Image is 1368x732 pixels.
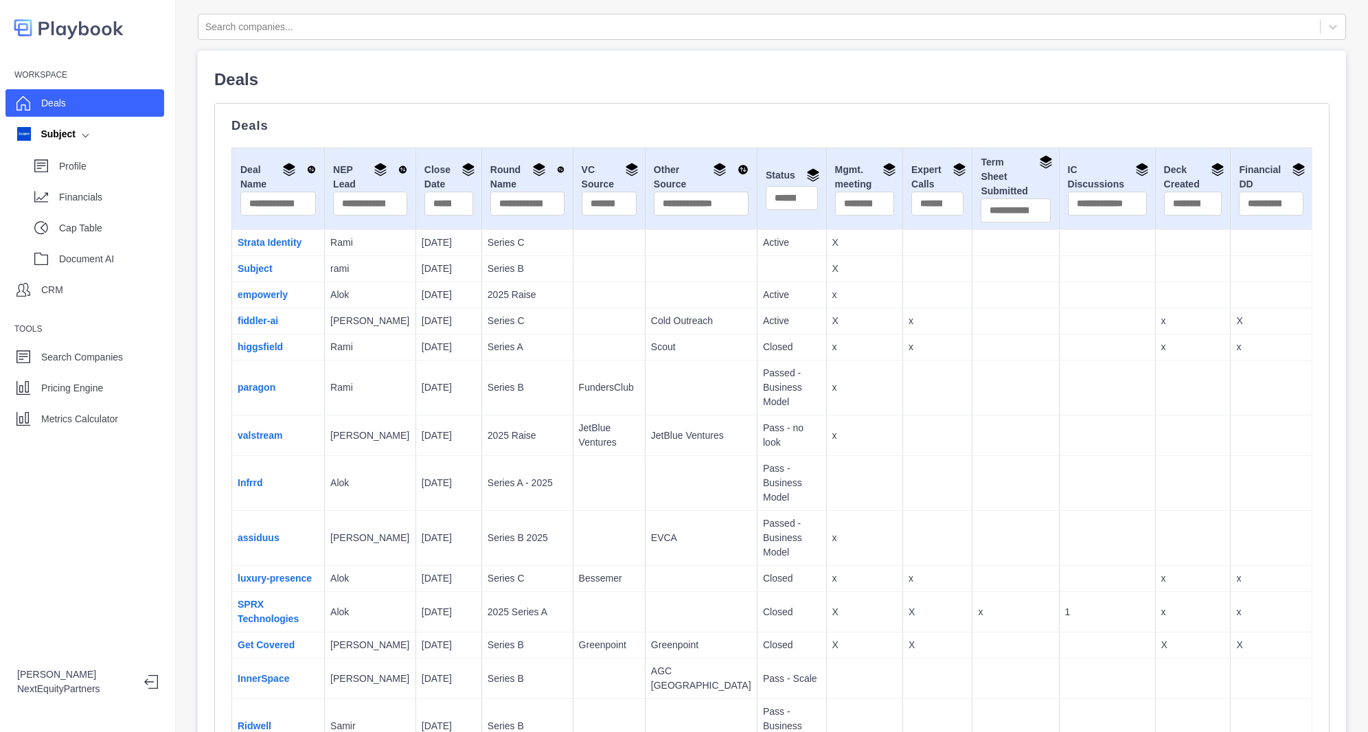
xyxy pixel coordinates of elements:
p: [DATE] [422,638,476,652]
img: Group By [282,163,296,176]
p: Cold Outreach [651,314,751,328]
p: x [1161,314,1225,328]
p: Closed [763,638,821,652]
img: Group By [1039,155,1053,169]
p: Bessemer [579,571,639,586]
a: Ridwell [238,720,271,731]
div: Deal Name [240,163,316,192]
p: Series B 2025 [488,531,567,545]
div: VC Source [582,163,637,192]
p: x [1236,571,1306,586]
p: Pass - Scale [763,672,821,686]
p: Rami [330,340,410,354]
p: EVCA [651,531,751,545]
img: Group By [806,168,820,182]
p: Series B [488,262,567,276]
p: x [1161,605,1225,619]
p: Metrics Calculator [41,412,118,426]
a: Get Covered [238,639,295,650]
a: paragon [238,382,275,393]
p: X [1236,314,1306,328]
p: Alok [330,605,410,619]
p: Scout [651,340,751,354]
p: [DATE] [422,340,476,354]
p: x [832,380,897,395]
p: x [1161,571,1225,586]
p: 2025 Raise [488,428,567,443]
p: Series C [488,236,567,250]
img: Group By [374,163,387,176]
div: Term Sheet Submitted [981,155,1050,198]
p: FundersClub [579,380,639,395]
img: Group By [953,163,966,176]
div: Deck Created [1164,163,1222,192]
p: [DATE] [422,262,476,276]
div: Mgmt. meeting [835,163,894,192]
img: Group By [1292,163,1306,176]
p: Deals [214,67,1330,92]
p: X [832,262,897,276]
p: Active [763,236,821,250]
img: Group By [713,163,727,176]
img: Sort [738,163,749,176]
p: Active [763,314,821,328]
p: x [832,340,897,354]
img: logo-colored [14,14,124,42]
p: X [909,605,966,619]
img: Sort [307,163,316,176]
p: Profile [59,159,164,174]
p: Closed [763,571,821,586]
p: [DATE] [422,236,476,250]
p: Pass - no look [763,421,821,450]
p: [DATE] [422,571,476,586]
p: Deals [41,96,66,111]
p: Cap Table [59,221,164,236]
div: Subject [17,127,76,141]
p: [PERSON_NAME] [330,428,410,443]
p: NextEquityPartners [17,682,133,696]
p: Rami [330,236,410,250]
p: X [832,314,897,328]
div: NEP Lead [333,163,407,192]
a: SPRX Technologies [238,599,299,624]
p: X [832,236,897,250]
img: Sort [557,163,564,176]
p: [DATE] [422,314,476,328]
p: JetBlue Ventures [651,428,751,443]
p: x [832,571,897,586]
p: [PERSON_NAME] [330,638,410,652]
p: AGC [GEOGRAPHIC_DATA] [651,664,751,693]
p: [DATE] [422,380,476,395]
a: higgsfield [238,341,283,352]
p: [DATE] [422,288,476,302]
p: [PERSON_NAME] [330,314,410,328]
img: Sort [398,163,407,176]
p: Passed - Business Model [763,516,821,560]
img: Group By [532,163,546,176]
p: x [1236,340,1306,354]
a: InnerSpace [238,673,289,684]
a: Infrrd [238,477,263,488]
p: Series B [488,638,567,652]
p: [DATE] [422,531,476,545]
p: Series B [488,380,567,395]
div: IC Discussions [1068,163,1147,192]
p: Pricing Engine [41,381,103,396]
p: [PERSON_NAME] [330,531,410,545]
p: x [1236,605,1306,619]
p: X [832,638,897,652]
a: Strata Identity [238,237,301,248]
p: Rami [330,380,410,395]
p: Passed - Business Model [763,366,821,409]
p: x [909,314,966,328]
p: Active [763,288,821,302]
img: Group By [1135,163,1149,176]
p: 2025 Raise [488,288,567,302]
p: Financials [59,190,164,205]
img: Group By [625,163,639,176]
p: x [909,340,966,354]
p: Series B [488,672,567,686]
p: X [1161,638,1225,652]
p: Alok [330,288,410,302]
p: x [909,571,966,586]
